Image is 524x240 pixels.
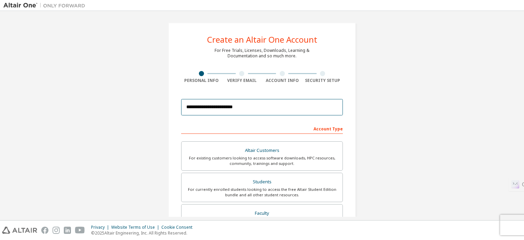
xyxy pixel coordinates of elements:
div: Verify Email [222,78,262,83]
img: Altair One [3,2,89,9]
div: For currently enrolled students looking to access the free Altair Student Edition bundle and all ... [186,187,338,198]
img: altair_logo.svg [2,227,37,234]
div: Faculty [186,209,338,218]
img: youtube.svg [75,227,85,234]
div: Security Setup [303,78,343,83]
div: Students [186,177,338,187]
img: facebook.svg [41,227,48,234]
div: Account Type [181,123,343,134]
img: linkedin.svg [64,227,71,234]
div: Personal Info [181,78,222,83]
div: Cookie Consent [161,225,196,230]
div: Privacy [91,225,111,230]
div: Create an Altair One Account [207,36,317,44]
div: Account Info [262,78,303,83]
p: © 2025 Altair Engineering, Inc. All Rights Reserved. [91,230,196,236]
div: For Free Trials, Licenses, Downloads, Learning & Documentation and so much more. [215,48,309,59]
div: Altair Customers [186,146,338,155]
div: Website Terms of Use [111,225,161,230]
img: instagram.svg [53,227,60,234]
div: For existing customers looking to access software downloads, HPC resources, community, trainings ... [186,155,338,166]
